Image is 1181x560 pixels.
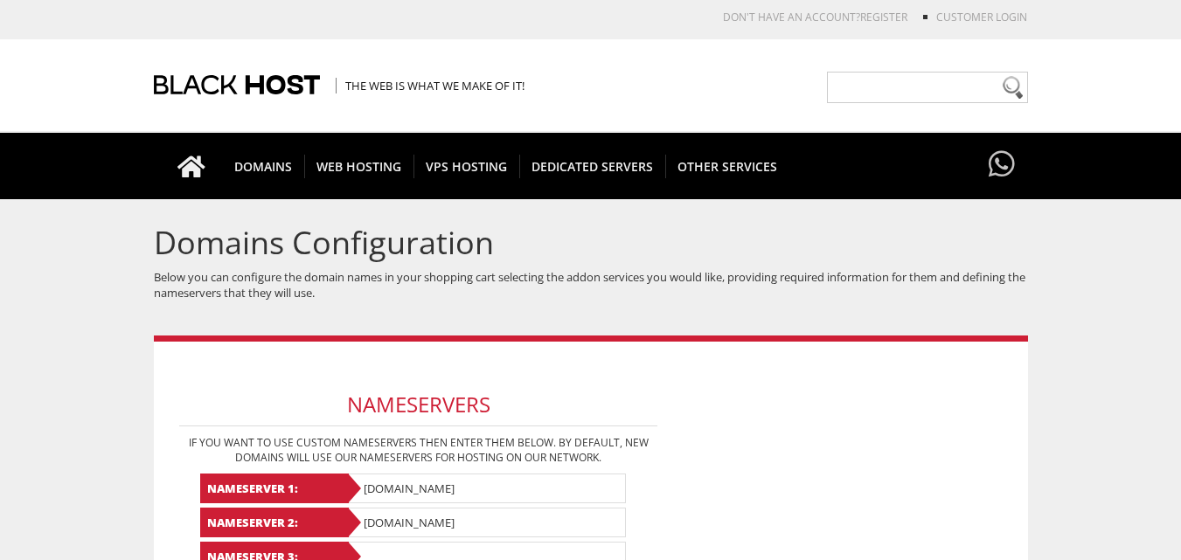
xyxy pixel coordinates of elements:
a: VPS HOSTING [413,133,520,199]
a: OTHER SERVICES [665,133,789,199]
a: DEDICATED SERVERS [519,133,666,199]
span: The Web is what we make of it! [336,78,525,93]
a: WEB HOSTING [304,133,414,199]
a: Go to homepage [160,133,223,199]
span: OTHER SERVICES [665,155,789,178]
h3: Nameservers [179,384,657,425]
a: REGISTER [860,10,907,24]
b: Nameserver 1: [200,474,349,503]
b: Nameserver 2: [200,508,349,537]
input: Need help? [827,72,1028,103]
span: DOMAINS [222,155,305,178]
p: If you want to use custom nameservers then enter them below. By default, new domains will use our... [179,435,657,465]
p: Below you can configure the domain names in your shopping cart selecting the addon services you w... [154,269,1028,301]
a: Customer Login [936,10,1027,24]
a: DOMAINS [222,133,305,199]
span: WEB HOSTING [304,155,414,178]
h1: Domains Configuration [154,225,1028,260]
span: DEDICATED SERVERS [519,155,666,178]
li: Don't have an account? [697,10,907,24]
a: Have questions? [984,133,1019,197]
span: VPS HOSTING [413,155,520,178]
